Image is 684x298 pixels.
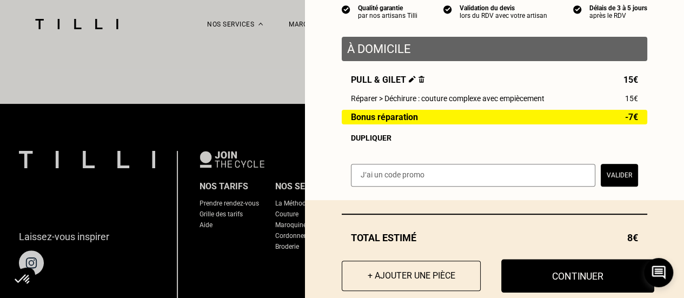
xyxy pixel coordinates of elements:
span: 15€ [625,94,638,103]
div: après le RDV [589,12,647,19]
button: Valider [601,164,638,187]
span: Bonus réparation [351,112,418,122]
button: + Ajouter une pièce [342,261,481,291]
img: icon list info [573,4,582,14]
div: lors du RDV avec votre artisan [460,12,547,19]
span: 8€ [627,232,638,243]
img: Supprimer [419,76,424,83]
span: Pull & gilet [351,75,424,85]
input: J‘ai un code promo [351,164,595,187]
div: par nos artisans Tilli [358,12,417,19]
img: icon list info [443,4,452,14]
button: Continuer [501,259,654,293]
div: Délais de 3 à 5 jours [589,4,647,12]
img: Éditer [409,76,416,83]
span: 15€ [623,75,638,85]
div: Qualité garantie [358,4,417,12]
div: Total estimé [342,232,647,243]
span: -7€ [625,112,638,122]
p: À domicile [347,42,642,56]
img: icon list info [342,4,350,14]
div: Dupliquer [351,134,638,142]
div: Validation du devis [460,4,547,12]
span: Réparer > Déchirure : couture complexe avec empiècement [351,94,544,103]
